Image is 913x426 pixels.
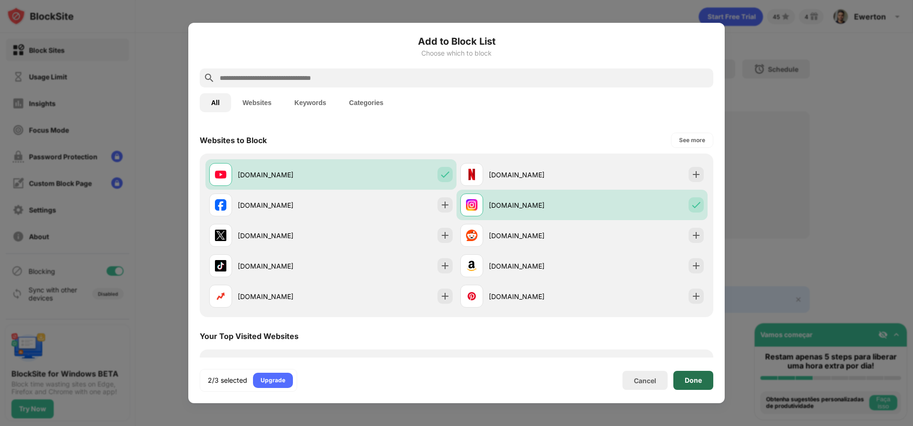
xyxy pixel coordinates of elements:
[489,170,582,180] div: [DOMAIN_NAME]
[200,49,713,57] div: Choose which to block
[489,291,582,301] div: [DOMAIN_NAME]
[204,72,215,84] img: search.svg
[200,34,713,48] h6: Add to Block List
[200,136,267,145] div: Websites to Block
[466,230,477,241] img: favicons
[215,199,226,211] img: favicons
[215,230,226,241] img: favicons
[685,377,702,384] div: Done
[338,93,395,112] button: Categories
[215,290,226,302] img: favicons
[238,231,331,241] div: [DOMAIN_NAME]
[238,261,331,271] div: [DOMAIN_NAME]
[283,93,338,112] button: Keywords
[238,200,331,210] div: [DOMAIN_NAME]
[215,260,226,271] img: favicons
[238,291,331,301] div: [DOMAIN_NAME]
[200,331,299,341] div: Your Top Visited Websites
[261,376,285,385] div: Upgrade
[489,231,582,241] div: [DOMAIN_NAME]
[489,261,582,271] div: [DOMAIN_NAME]
[208,376,247,385] div: 2/3 selected
[466,169,477,180] img: favicons
[466,260,477,271] img: favicons
[489,200,582,210] div: [DOMAIN_NAME]
[231,93,283,112] button: Websites
[466,199,477,211] img: favicons
[466,290,477,302] img: favicons
[200,93,231,112] button: All
[634,377,656,385] div: Cancel
[215,169,226,180] img: favicons
[238,170,331,180] div: [DOMAIN_NAME]
[679,136,705,145] div: See more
